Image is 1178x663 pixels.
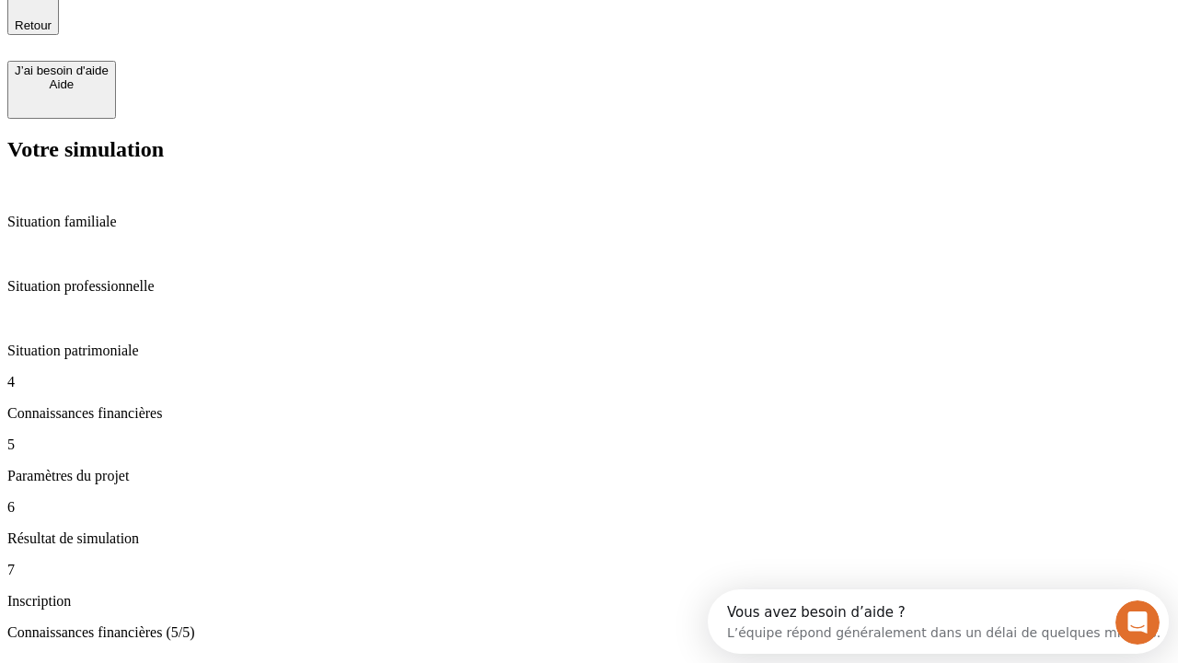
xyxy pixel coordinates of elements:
span: Retour [15,18,52,32]
iframe: Intercom live chat discovery launcher [708,589,1169,654]
p: Situation patrimoniale [7,343,1171,359]
button: J’ai besoin d'aideAide [7,61,116,119]
p: Situation professionnelle [7,278,1171,295]
p: Connaissances financières (5/5) [7,624,1171,641]
iframe: Intercom live chat [1115,600,1160,645]
p: 4 [7,374,1171,390]
p: Connaissances financières [7,405,1171,422]
div: Vous avez besoin d’aide ? [19,16,453,30]
p: Paramètres du projet [7,468,1171,484]
p: Résultat de simulation [7,530,1171,547]
div: J’ai besoin d'aide [15,64,109,77]
h2: Votre simulation [7,137,1171,162]
div: L’équipe répond généralement dans un délai de quelques minutes. [19,30,453,50]
div: Ouvrir le Messenger Intercom [7,7,507,58]
div: Aide [15,77,109,91]
p: Inscription [7,593,1171,610]
p: 5 [7,436,1171,453]
p: 6 [7,499,1171,516]
p: Situation familiale [7,214,1171,230]
p: 7 [7,562,1171,578]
